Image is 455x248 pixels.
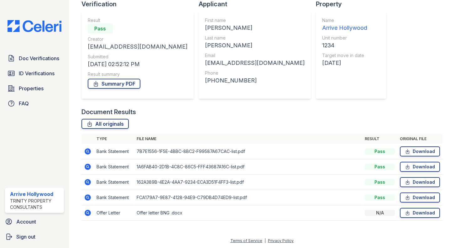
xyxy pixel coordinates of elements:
[5,82,64,95] a: Properties
[88,17,187,24] div: Result
[10,198,61,210] div: Trinity Property Consultants
[3,215,66,228] a: Account
[5,67,64,80] a: ID Verifications
[88,71,187,77] div: Result summary
[205,35,305,41] div: Last name
[88,24,113,34] div: Pass
[264,238,266,243] div: |
[81,119,129,129] a: All originals
[94,144,134,159] td: Bank Statement
[10,190,61,198] div: Arrive Hollywood
[322,24,367,32] div: Arrive Hollywood
[94,159,134,175] td: Bank Statement
[365,179,395,185] div: Pass
[205,52,305,59] div: Email
[94,175,134,190] td: Bank Statement
[365,148,395,155] div: Pass
[322,41,367,50] div: 1234
[5,52,64,65] a: Doc Verifications
[19,55,59,62] span: Doc Verifications
[400,162,440,172] a: Download
[88,54,187,60] div: Submitted
[205,41,305,50] div: [PERSON_NAME]
[134,175,363,190] td: 162A389B-4E2A-4AA7-9234-ECA3D51F4FF3-list.pdf
[230,238,262,243] a: Terms of Service
[362,134,397,144] th: Result
[81,108,136,116] div: Document Results
[400,208,440,218] a: Download
[19,100,29,107] span: FAQ
[365,164,395,170] div: Pass
[134,190,363,205] td: FCA179A7-9E87-4128-94E9-C79DB4D74ED9-list.pdf
[134,144,363,159] td: 7B7E1556-1F5E-4BBC-8BC2-F99587A67CAC-list.pdf
[16,233,35,240] span: Sign out
[5,97,64,110] a: FAQ
[88,60,187,69] div: [DATE] 02:52:12 PM
[205,70,305,76] div: Phone
[322,59,367,67] div: [DATE]
[205,76,305,85] div: [PHONE_NUMBER]
[205,24,305,32] div: [PERSON_NAME]
[205,59,305,67] div: [EMAIL_ADDRESS][DOMAIN_NAME]
[365,210,395,216] div: N/A
[3,230,66,243] a: Sign out
[134,205,363,221] td: Offer letter BNG .docx
[88,79,140,89] a: Summary PDF
[16,218,36,225] span: Account
[134,134,363,144] th: File name
[365,194,395,201] div: Pass
[134,159,363,175] td: 1A6FAB40-2D1B-4C8C-86C5-FFF43687A16C-list.pdf
[397,134,442,144] th: Original file
[322,52,367,59] div: Target move in date
[268,238,294,243] a: Privacy Policy
[19,70,55,77] span: ID Verifications
[322,35,367,41] div: Unit number
[400,193,440,203] a: Download
[205,17,305,24] div: First name
[94,190,134,205] td: Bank Statement
[88,42,187,51] div: [EMAIL_ADDRESS][DOMAIN_NAME]
[322,17,367,32] a: Name Arrive Hollywood
[322,17,367,24] div: Name
[94,205,134,221] td: Offer Letter
[3,20,66,32] img: CE_Logo_Blue-a8612792a0a2168367f1c8372b55b34899dd931a85d93a1a3d3e32e68fde9ad4.png
[94,134,134,144] th: Type
[88,36,187,42] div: Creator
[19,85,44,92] span: Properties
[400,146,440,156] a: Download
[400,177,440,187] a: Download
